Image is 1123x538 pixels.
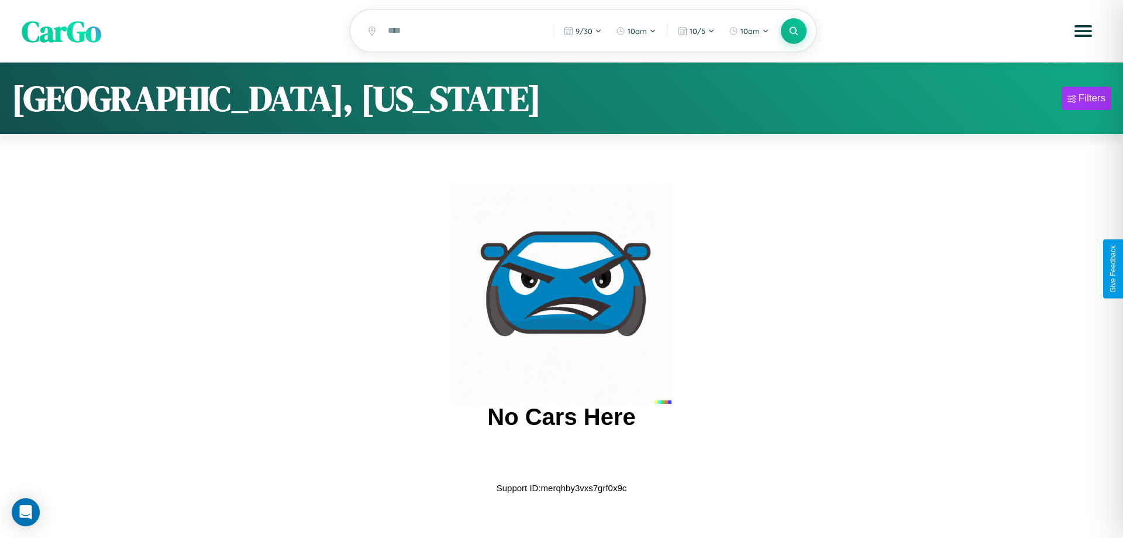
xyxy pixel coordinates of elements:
[1062,87,1111,110] button: Filters
[672,22,721,40] button: 10/5
[1109,245,1117,293] div: Give Feedback
[628,26,647,36] span: 10am
[22,11,101,51] span: CarGo
[690,26,705,36] span: 10 / 5
[610,22,662,40] button: 10am
[12,74,541,122] h1: [GEOGRAPHIC_DATA], [US_STATE]
[558,22,608,40] button: 9/30
[576,26,592,36] span: 9 / 30
[1067,15,1100,47] button: Open menu
[487,404,635,430] h2: No Cars Here
[740,26,760,36] span: 10am
[723,22,775,40] button: 10am
[497,480,627,496] p: Support ID: merqhby3vxs7grf0x9c
[1079,92,1105,104] div: Filters
[12,498,40,526] div: Open Intercom Messenger
[452,184,671,404] img: car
